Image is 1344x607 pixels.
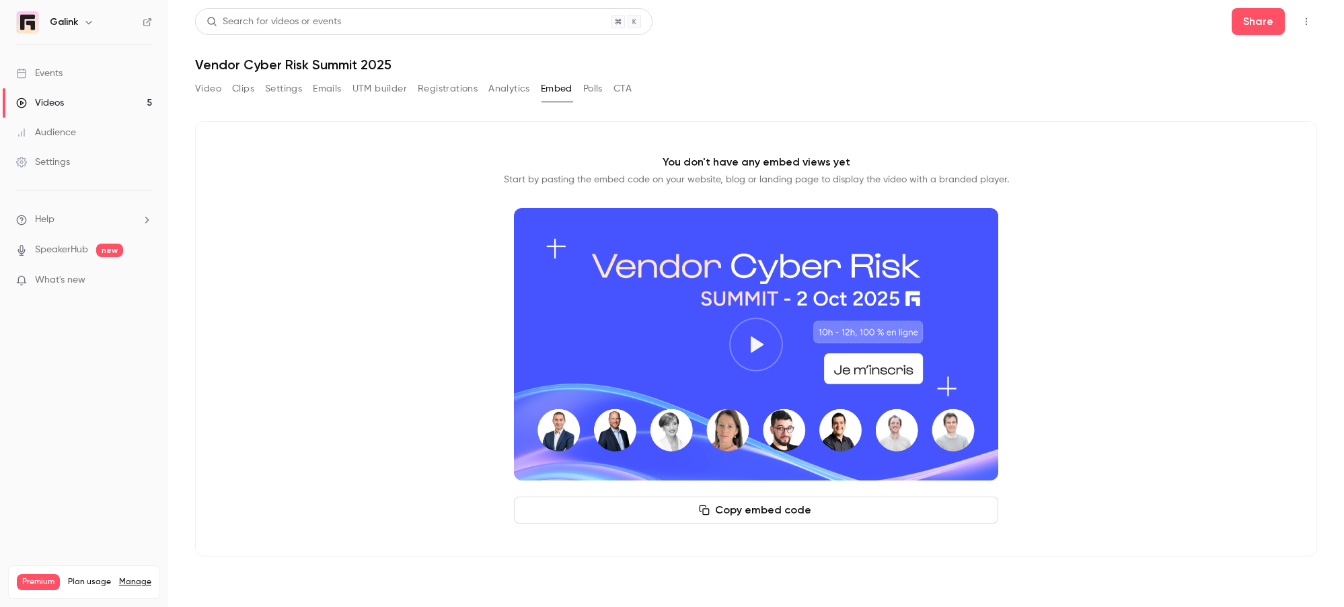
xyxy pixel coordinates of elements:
[514,208,998,480] section: Cover
[50,15,78,29] h6: Galink
[16,96,64,110] div: Videos
[35,213,54,227] span: Help
[232,78,254,100] button: Clips
[195,78,221,100] button: Video
[16,126,76,139] div: Audience
[313,78,341,100] button: Emails
[17,11,38,33] img: Galink
[504,173,1009,186] p: Start by pasting the embed code on your website, blog or landing page to display the video with a...
[96,244,123,257] span: new
[195,57,1317,73] h1: Vendor Cyber Risk Summit 2025
[729,318,783,371] button: Play video
[613,78,632,100] button: CTA
[1232,8,1285,35] button: Share
[352,78,407,100] button: UTM builder
[265,78,302,100] button: Settings
[1296,11,1317,32] button: Top Bar Actions
[488,78,530,100] button: Analytics
[16,155,70,169] div: Settings
[663,154,850,170] p: You don't have any embed views yet
[583,78,603,100] button: Polls
[514,497,998,524] button: Copy embed code
[207,15,341,29] div: Search for videos or events
[541,78,572,100] button: Embed
[35,273,85,287] span: What's new
[17,574,60,590] span: Premium
[68,577,111,587] span: Plan usage
[35,243,88,257] a: SpeakerHub
[418,78,478,100] button: Registrations
[16,213,152,227] li: help-dropdown-opener
[16,67,63,80] div: Events
[119,577,151,587] a: Manage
